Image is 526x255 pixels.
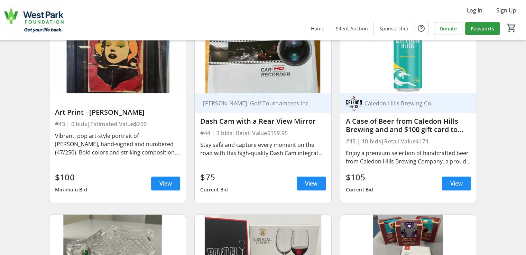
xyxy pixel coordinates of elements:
[346,171,373,183] div: $105
[467,6,482,15] span: Log In
[151,177,180,190] a: View
[346,117,471,134] div: A Case of Beer from Caledon Hills Brewing and and $100 gift card to their Brew Pub
[505,22,518,34] button: Cart
[55,119,180,129] div: #43 | 0 bids | Estimated Value $200
[442,177,471,190] a: View
[305,179,317,188] span: View
[4,3,66,37] img: West Park Healthcare Centre Foundation's Logo
[330,22,373,35] a: Silent Auction
[55,183,87,196] div: Minimum Bid
[346,183,373,196] div: Current Bid
[340,17,477,93] img: A Case of Beer from Caledon Hills Brewing and and $100 gift card to their Brew Pub
[346,136,471,146] div: #45 | 10 bids | Retail Value $174
[362,100,463,107] div: Caledon Hills Brewing Co.
[496,6,516,15] span: Sign Up
[434,22,462,35] a: Donate
[200,128,325,138] div: #44 | 3 bids | Retail Value $159.95
[49,17,186,93] img: Art Print - Marilyn Monroe
[200,171,228,183] div: $75
[55,108,180,116] div: Art Print - [PERSON_NAME]
[297,177,326,190] a: View
[440,25,457,32] span: Donate
[200,141,325,157] div: Stay safe and capture every moment on the road with this high-quality Dash Cam integrated with a ...
[195,17,331,93] img: Dash Cam with a Rear View Mirror
[55,132,180,157] div: Vibrant, pop art-style portrait of [PERSON_NAME], hand-signed and numbered (47/250). Bold colors ...
[55,171,87,183] div: $100
[414,21,428,35] button: Help
[200,100,317,107] div: [PERSON_NAME], Golf Tournaments Inc.
[465,22,500,35] a: Passports
[336,25,368,32] span: Silent Auction
[346,149,471,166] div: Enjoy a premium selection of handcrafted beer from Caledon Hills Brewing Company, a proudly local...
[159,179,172,188] span: View
[346,95,362,111] img: Caledon Hills Brewing Co.
[491,5,522,16] button: Sign Up
[471,25,494,32] span: Passports
[305,22,330,35] a: Home
[200,183,228,196] div: Current Bid
[461,5,488,16] button: Log In
[450,179,463,188] span: View
[311,25,324,32] span: Home
[200,117,325,125] div: Dash Cam with a Rear View Mirror
[374,22,414,35] a: Sponsorship
[379,25,408,32] span: Sponsorship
